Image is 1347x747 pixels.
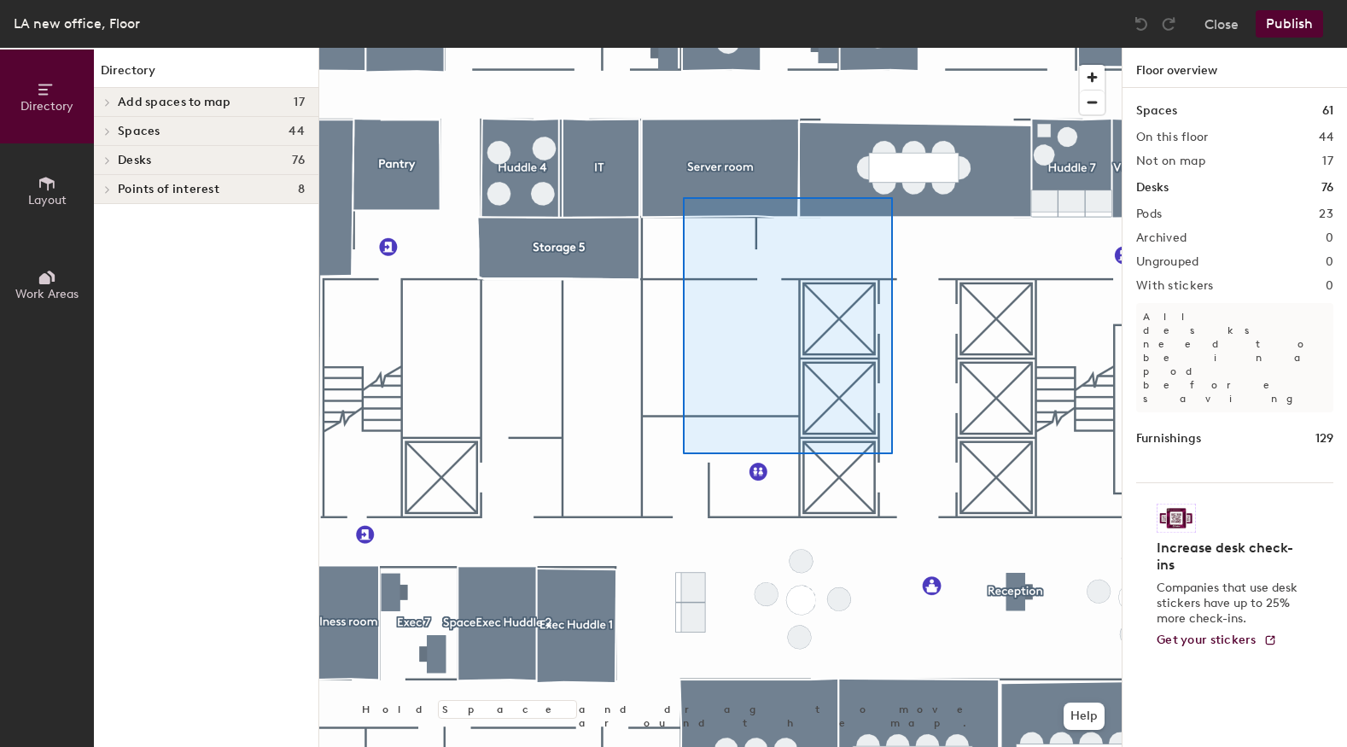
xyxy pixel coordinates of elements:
div: LA new office, Floor [14,13,140,34]
span: Points of interest [118,183,219,196]
span: 76 [292,154,305,167]
span: 17 [294,96,305,109]
span: Get your stickers [1157,633,1257,647]
h2: Ungrouped [1136,255,1199,269]
h2: Archived [1136,231,1187,245]
h2: Not on map [1136,155,1205,168]
h1: 61 [1322,102,1333,120]
button: Help [1064,703,1105,730]
img: Undo [1133,15,1150,32]
img: Sticker logo [1157,504,1196,533]
h2: With stickers [1136,279,1214,293]
h2: 44 [1319,131,1333,144]
h2: 23 [1319,207,1333,221]
span: Directory [20,99,73,114]
button: Close [1204,10,1239,38]
p: All desks need to be in a pod before saving [1136,303,1333,412]
h2: Pods [1136,207,1162,221]
h1: Furnishings [1136,429,1201,448]
h1: 76 [1321,178,1333,197]
span: Layout [28,193,67,207]
span: 44 [289,125,305,138]
span: 8 [298,183,305,196]
span: Add spaces to map [118,96,231,109]
h1: Desks [1136,178,1169,197]
span: Spaces [118,125,160,138]
span: Desks [118,154,151,167]
h2: 0 [1326,279,1333,293]
h1: Floor overview [1122,48,1347,88]
h1: 129 [1315,429,1333,448]
img: Redo [1160,15,1177,32]
p: Companies that use desk stickers have up to 25% more check-ins. [1157,581,1303,627]
h1: Spaces [1136,102,1177,120]
h2: 0 [1326,255,1333,269]
h4: Increase desk check-ins [1157,540,1303,574]
button: Publish [1256,10,1323,38]
h2: On this floor [1136,131,1209,144]
h2: 0 [1326,231,1333,245]
h1: Directory [94,61,318,88]
h2: 17 [1322,155,1333,168]
span: Work Areas [15,287,79,301]
a: Get your stickers [1157,633,1277,648]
